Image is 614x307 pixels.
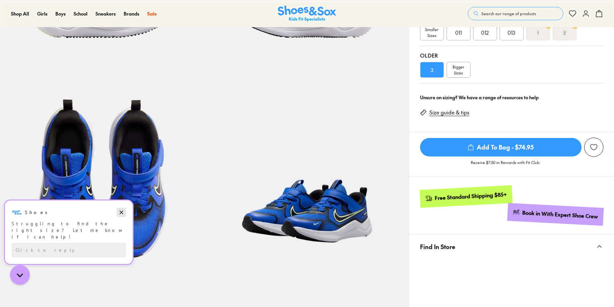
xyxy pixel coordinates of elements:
button: Dismiss campaign [117,8,126,18]
div: Campaign message [5,1,133,65]
h3: Shoes [25,10,51,16]
img: 7-537539_1 [205,65,409,269]
button: Find In Store [409,234,614,259]
button: Add to Wishlist [584,138,603,157]
div: Struggling to find the right size? Let me know if I can help! [12,21,126,41]
a: School [74,10,88,17]
span: 013 [508,28,515,36]
button: Search our range of products [468,7,563,20]
div: Message from Shoes. Struggling to find the right size? Let me know if I can help! [5,8,133,41]
a: Size guide & tips [429,109,469,116]
span: Smaller Sizes [420,26,444,38]
div: Older [420,51,603,59]
img: Shoes logo [12,8,22,18]
span: 3 [431,66,433,74]
a: Girls [37,10,47,17]
span: 012 [481,28,489,36]
s: 2 [563,28,566,36]
span: Find In Store [420,237,455,256]
div: Reply to the campaigns [12,43,126,58]
a: Free Standard Shipping $85+ [419,185,512,208]
a: Book in With Expert Shoe Crew [507,203,604,226]
div: Book in With Expert Shoe Crew [522,209,598,220]
button: Add To Bag - $74.95 [420,138,582,157]
iframe: Gorgias live chat messenger [7,263,33,287]
a: Sneakers [95,10,116,17]
span: Bigger Sizes [453,64,464,76]
a: Brands [124,10,139,17]
p: Receive $7.50 in Rewards with Fit Club [471,159,539,171]
div: Unsure on sizing? We have a range of resources to help [420,94,603,101]
a: Shoes & Sox [278,6,336,22]
span: Search our range of products [481,11,536,17]
div: Free Standard Shipping $85+ [434,191,507,201]
img: SNS_Logo_Responsive.svg [278,6,336,22]
a: Shop All [11,10,29,17]
a: Boys [55,10,66,17]
a: Sale [147,10,157,17]
span: 011 [455,28,462,36]
s: 1 [537,28,539,36]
